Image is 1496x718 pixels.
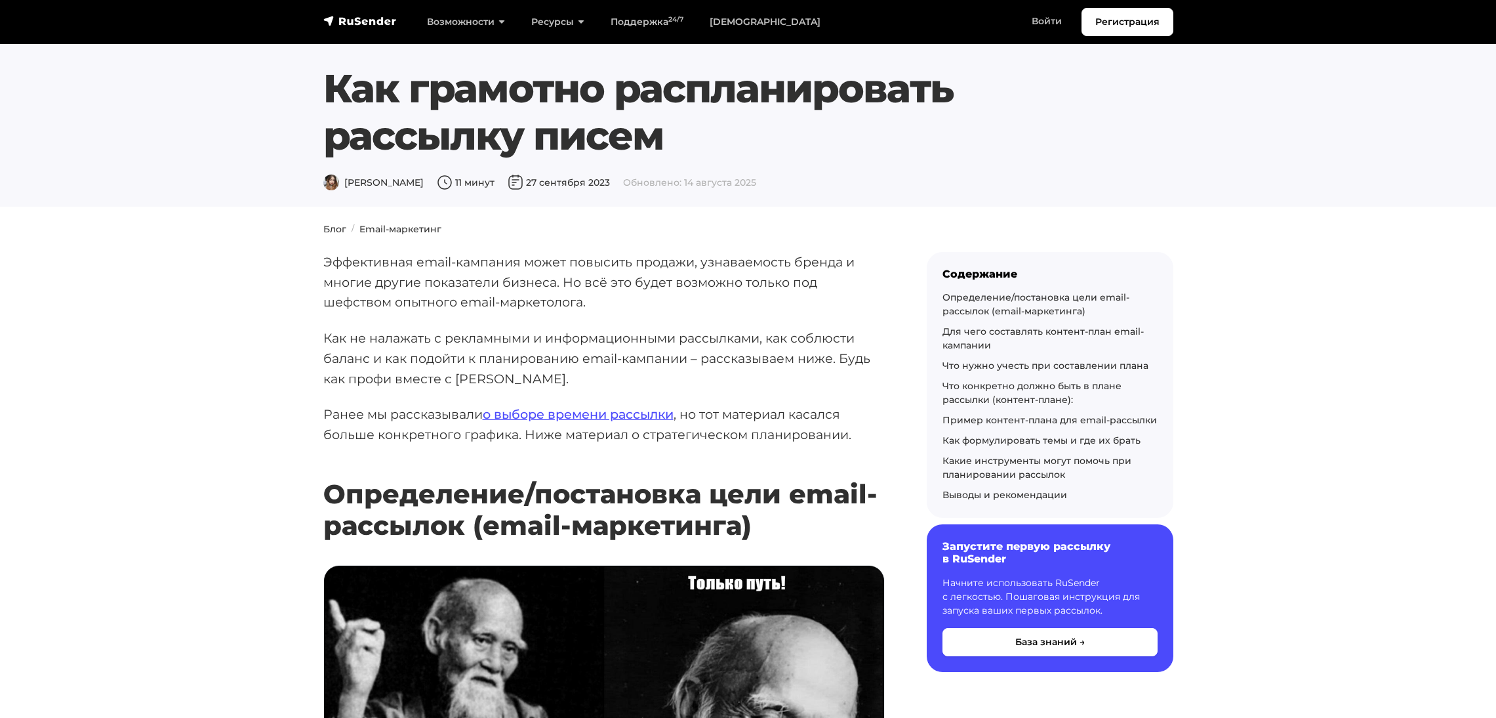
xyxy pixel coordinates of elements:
[323,404,885,444] p: Ранее мы рассказывали , но тот материал касался больше конкретного графика. Ниже материал о страт...
[942,291,1129,317] a: Определение/постановка цели email-рассылок (email-маркетинга)
[1019,8,1075,35] a: Войти
[668,15,683,24] sup: 24/7
[942,540,1158,565] h6: Запустите первую рассылку в RuSender
[323,440,885,541] h2: Определение/постановка цели email-рассылок (email-маркетинга)
[697,9,834,35] a: [DEMOGRAPHIC_DATA]
[518,9,597,35] a: Ресурсы
[323,328,885,389] p: Как не налажать с рекламными и информационными рассылками, как соблюсти баланс и как подойти к пл...
[508,175,523,190] img: Дата публикации
[323,14,397,28] img: RuSender
[323,223,346,235] a: Блог
[483,406,674,422] a: о выборе времени рассылки
[942,455,1131,480] a: Какие инструменты могут помочь при планировании рассылок
[927,524,1173,671] a: Запустите первую рассылку в RuSender Начните использовать RuSender с легкостью. Пошаговая инструк...
[942,414,1157,426] a: Пример контент-плана для email-рассылки
[942,360,1148,371] a: Что нужно учесть при составлении плана
[323,65,1101,159] h1: Как грамотно распланировать рассылку писем
[942,489,1067,501] a: Выводы и рекомендации
[942,576,1158,618] p: Начните использовать RuSender с легкостью. Пошаговая инструкция для запуска ваших первых рассылок.
[623,177,756,188] span: Обновлено: 14 августа 2025
[942,268,1158,280] div: Содержание
[323,177,424,188] span: [PERSON_NAME]
[942,434,1141,446] a: Как формулировать темы и где их брать
[315,222,1181,236] nav: breadcrumb
[597,9,697,35] a: Поддержка24/7
[414,9,518,35] a: Возможности
[437,177,495,188] span: 11 минут
[942,380,1122,406] a: Что конкретно должно быть в плане рассылки (контент-плане):
[346,222,441,236] li: Email-маркетинг
[942,628,1158,656] button: База знаний →
[1082,8,1173,36] a: Регистрация
[323,252,885,312] p: Эффективная email-кампания может повысить продажи, узнаваемость бренда и многие другие показатели...
[437,175,453,190] img: Время чтения
[508,177,610,188] span: 27 сентября 2023
[942,326,1144,351] a: Для чего составлять контент-план email-кампании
